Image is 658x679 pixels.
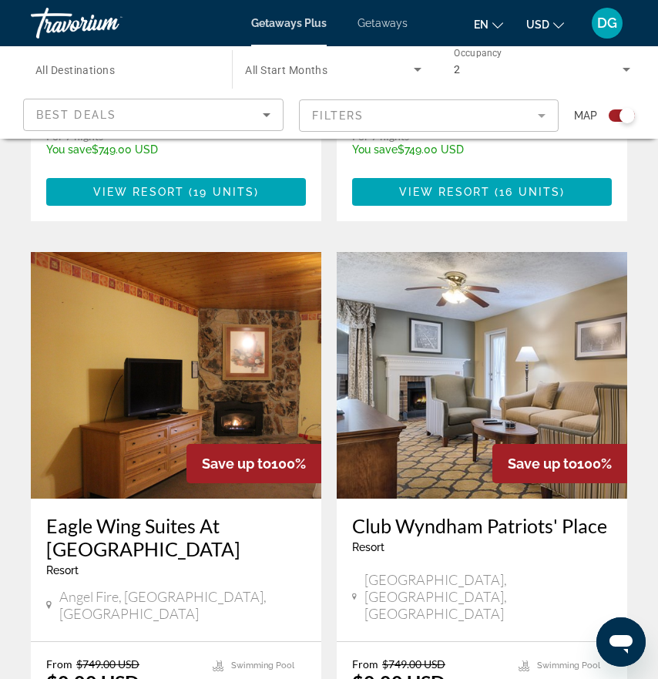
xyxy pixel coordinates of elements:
[587,7,627,39] button: User Menu
[352,514,612,537] a: Club Wyndham Patriots' Place
[352,178,612,206] button: View Resort(16 units)
[31,252,321,499] img: 6387I01X.jpg
[508,455,577,472] span: Save up to
[526,13,564,35] button: Change currency
[46,143,92,156] span: You save
[31,3,185,43] a: Travorium
[358,17,408,29] a: Getaways
[474,18,488,31] span: en
[46,178,306,206] button: View Resort(19 units)
[526,18,549,31] span: USD
[93,186,184,198] span: View Resort
[474,13,503,35] button: Change language
[499,186,560,198] span: 16 units
[352,143,503,156] p: $749.00 USD
[251,17,327,29] a: Getaways Plus
[352,541,384,553] span: Resort
[454,48,502,59] span: Occupancy
[299,99,559,133] button: Filter
[46,657,72,671] span: From
[352,657,378,671] span: From
[46,514,306,560] a: Eagle Wing Suites At [GEOGRAPHIC_DATA]
[193,186,254,198] span: 19 units
[59,588,306,622] span: Angel Fire, [GEOGRAPHIC_DATA], [GEOGRAPHIC_DATA]
[537,661,600,671] span: Swimming Pool
[36,106,270,124] mat-select: Sort by
[382,657,445,671] span: $749.00 USD
[46,143,197,156] p: $749.00 USD
[492,444,627,483] div: 100%
[597,15,617,31] span: DG
[245,64,327,76] span: All Start Months
[399,186,490,198] span: View Resort
[202,455,271,472] span: Save up to
[36,109,116,121] span: Best Deals
[184,186,259,198] span: ( )
[596,617,646,667] iframe: Button to launch messaging window
[364,571,612,622] span: [GEOGRAPHIC_DATA], [GEOGRAPHIC_DATA], [GEOGRAPHIC_DATA]
[337,252,627,499] img: 1141I01L.jpg
[352,143,398,156] span: You save
[454,63,460,76] span: 2
[490,186,565,198] span: ( )
[231,661,294,671] span: Swimming Pool
[186,444,321,483] div: 100%
[35,64,115,76] span: All Destinations
[76,657,139,671] span: $749.00 USD
[46,564,79,576] span: Resort
[574,105,597,126] span: Map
